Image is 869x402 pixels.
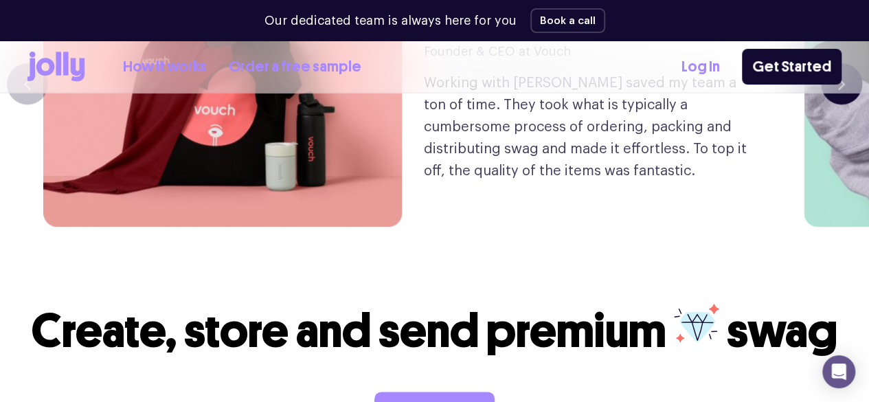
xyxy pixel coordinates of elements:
[264,12,517,30] p: Our dedicated team is always here for you
[742,49,842,85] a: Get Started
[822,355,855,388] div: Open Intercom Messenger
[229,56,361,78] a: Order a free sample
[32,303,666,359] span: Create, store and send premium
[530,8,605,33] button: Book a call
[727,303,837,359] span: swag
[681,56,720,78] a: Log In
[424,72,760,182] p: Working with [PERSON_NAME] saved my team a ton of time. They took what is typically a cumbersome ...
[123,56,207,78] a: How it works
